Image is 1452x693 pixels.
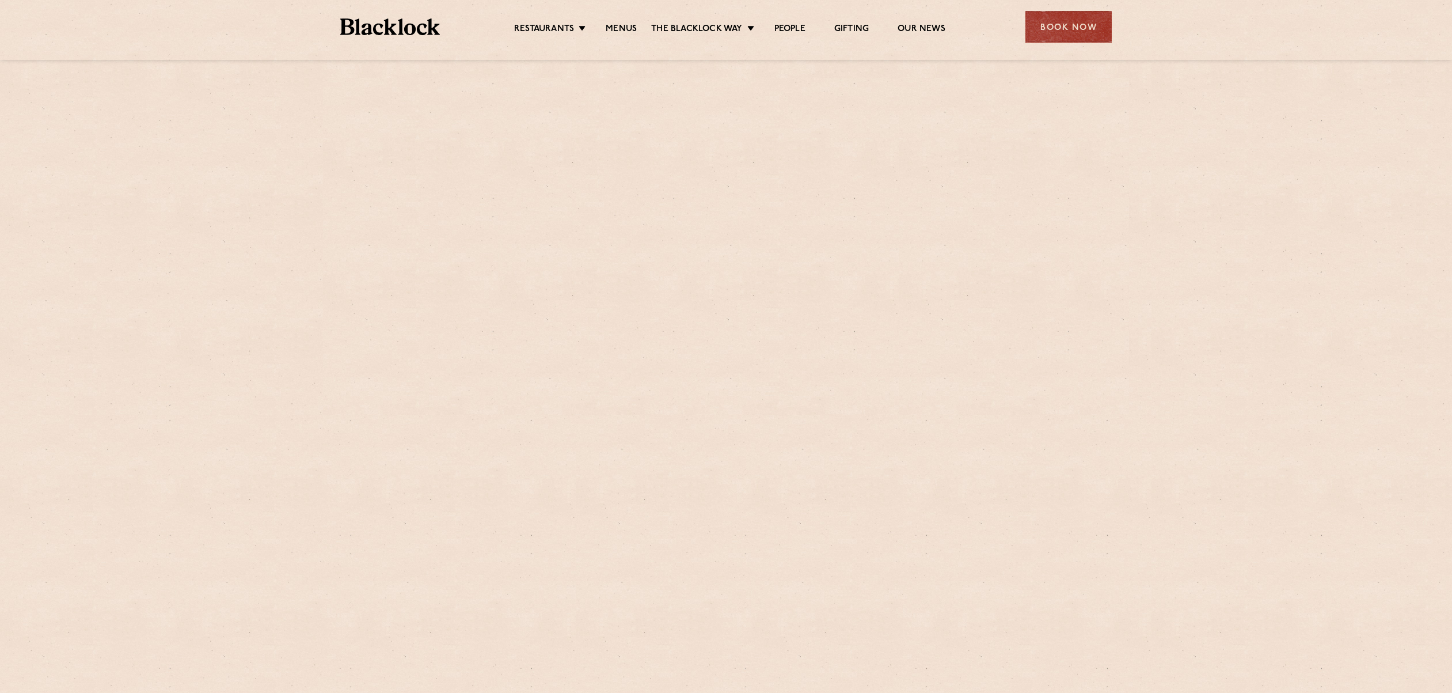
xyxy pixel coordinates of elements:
a: People [774,24,805,36]
a: Gifting [834,24,869,36]
a: Menus [606,24,637,36]
div: Book Now [1025,11,1112,43]
a: The Blacklock Way [651,24,742,36]
a: Our News [898,24,945,36]
img: BL_Textured_Logo-footer-cropped.svg [340,18,440,35]
a: Restaurants [514,24,574,36]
